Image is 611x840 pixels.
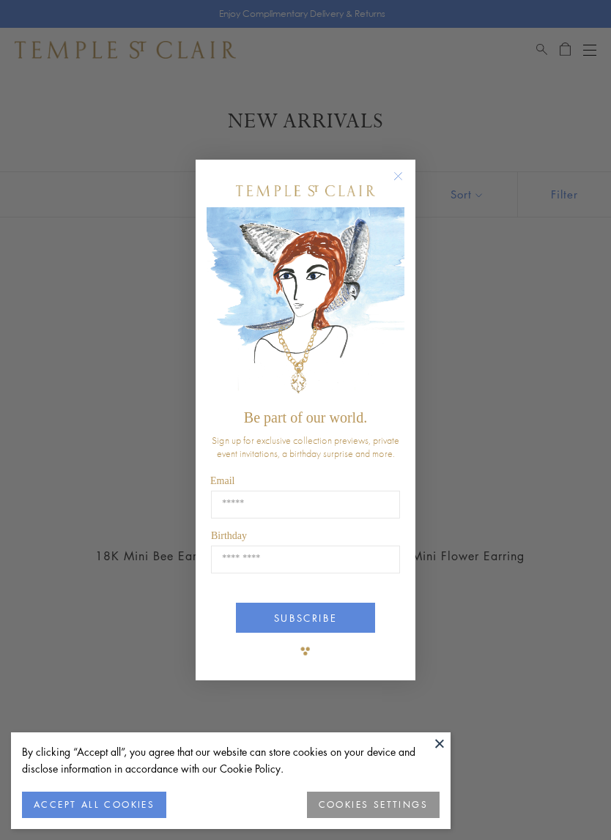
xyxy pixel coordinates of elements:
div: By clicking “Accept all”, you agree that our website can store cookies on your device and disclos... [22,743,440,777]
span: Email [210,475,234,486]
span: Sign up for exclusive collection previews, private event invitations, a birthday surprise and more. [212,434,399,460]
img: Temple St. Clair [236,185,375,196]
button: SUBSCRIBE [236,603,375,633]
button: ACCEPT ALL COOKIES [22,792,166,818]
input: Email [211,491,400,519]
span: Be part of our world. [244,409,367,425]
span: Birthday [211,530,247,541]
img: c4a9eb12-d91a-4d4a-8ee0-386386f4f338.jpeg [207,207,404,403]
button: Close dialog [396,174,415,193]
iframe: Gorgias live chat messenger [538,771,596,825]
img: TSC [291,636,320,666]
button: COOKIES SETTINGS [307,792,440,818]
